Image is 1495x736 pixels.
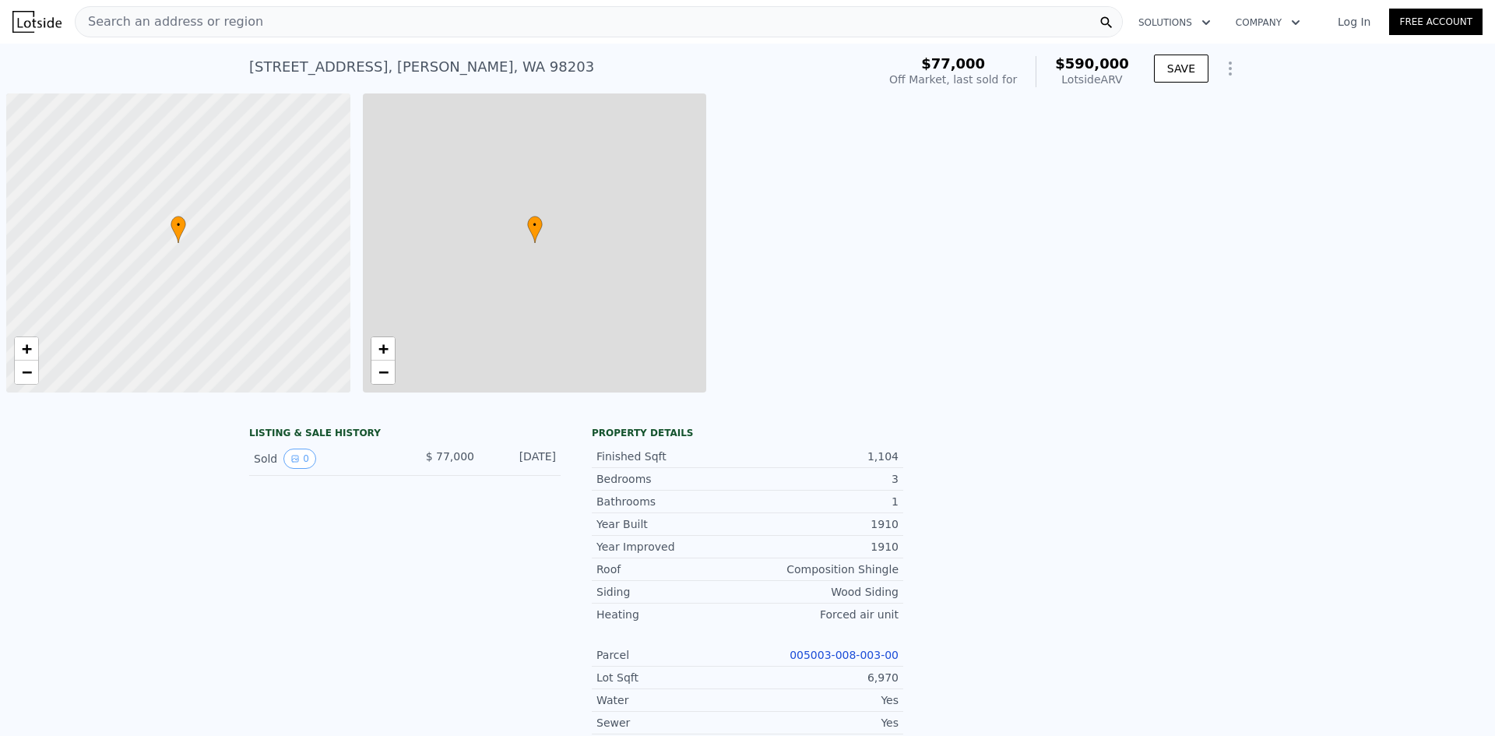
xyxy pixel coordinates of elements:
[1154,55,1208,83] button: SAVE
[747,449,899,464] div: 1,104
[596,670,747,685] div: Lot Sqft
[1055,55,1129,72] span: $590,000
[15,361,38,384] a: Zoom out
[1223,9,1313,37] button: Company
[592,427,903,439] div: Property details
[1126,9,1223,37] button: Solutions
[596,715,747,731] div: Sewer
[1389,9,1483,35] a: Free Account
[889,72,1017,87] div: Off Market, last sold for
[747,670,899,685] div: 6,970
[596,471,747,487] div: Bedrooms
[747,471,899,487] div: 3
[747,494,899,509] div: 1
[596,607,747,622] div: Heating
[378,362,388,382] span: −
[1055,72,1129,87] div: Lotside ARV
[596,647,747,663] div: Parcel
[747,584,899,600] div: Wood Siding
[249,56,594,78] div: [STREET_ADDRESS] , [PERSON_NAME] , WA 98203
[596,539,747,555] div: Year Improved
[596,449,747,464] div: Finished Sqft
[596,494,747,509] div: Bathrooms
[527,216,543,243] div: •
[747,539,899,555] div: 1910
[527,218,543,232] span: •
[22,362,32,382] span: −
[426,450,474,463] span: $ 77,000
[283,449,316,469] button: View historical data
[596,692,747,708] div: Water
[1319,14,1389,30] a: Log In
[171,216,186,243] div: •
[747,562,899,577] div: Composition Shingle
[171,218,186,232] span: •
[747,516,899,532] div: 1910
[22,339,32,358] span: +
[487,449,556,469] div: [DATE]
[596,516,747,532] div: Year Built
[747,692,899,708] div: Yes
[371,337,395,361] a: Zoom in
[596,584,747,600] div: Siding
[378,339,388,358] span: +
[12,11,62,33] img: Lotside
[15,337,38,361] a: Zoom in
[1215,53,1246,84] button: Show Options
[747,607,899,622] div: Forced air unit
[921,55,985,72] span: $77,000
[254,449,392,469] div: Sold
[596,562,747,577] div: Roof
[249,427,561,442] div: LISTING & SALE HISTORY
[790,649,899,661] a: 005003-008-003-00
[747,715,899,731] div: Yes
[76,12,263,31] span: Search an address or region
[371,361,395,384] a: Zoom out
